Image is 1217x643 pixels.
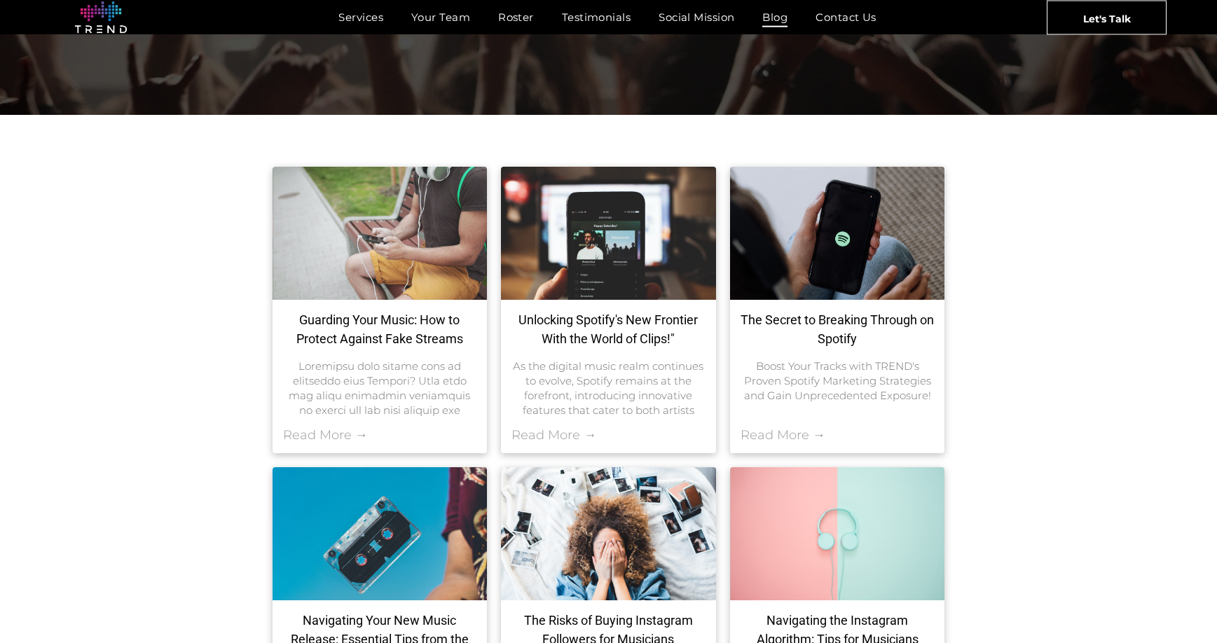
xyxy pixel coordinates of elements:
[1083,1,1131,36] span: Let's Talk
[802,7,891,27] a: Contact Us
[501,467,716,600] a: TREND's team tells you why you should not be tempted to buy fake followers
[283,427,368,443] a: Read More →
[645,7,748,27] a: Social Mission
[741,310,935,348] a: The Secret to Breaking Through on Spotify
[397,7,484,27] a: Your Team
[511,359,706,417] div: As the digital music realm continues to evolve, Spotify remains at the forefront, introducing inn...
[965,480,1217,643] iframe: Chat Widget
[484,7,548,27] a: Roster
[75,1,127,34] img: logo
[324,7,397,27] a: Services
[283,359,477,417] div: Loremipsu dolo sitame cons ad elitseddo eius Tempori? Utla etdo mag aliqu enimadmin veniamquis no...
[548,7,645,27] a: Testimonials
[283,310,477,348] a: Guarding Your Music: How to Protect Against Fake Streams
[511,427,596,443] a: Read More →
[741,359,935,403] div: Boost Your Tracks with TREND's Proven Spotify Marketing Strategies and Gain Unprecedented Exposure!
[511,310,706,348] a: Unlocking Spotify's New Frontier With the World of Clips!"
[748,7,802,27] a: Blog
[741,427,825,443] a: Read More →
